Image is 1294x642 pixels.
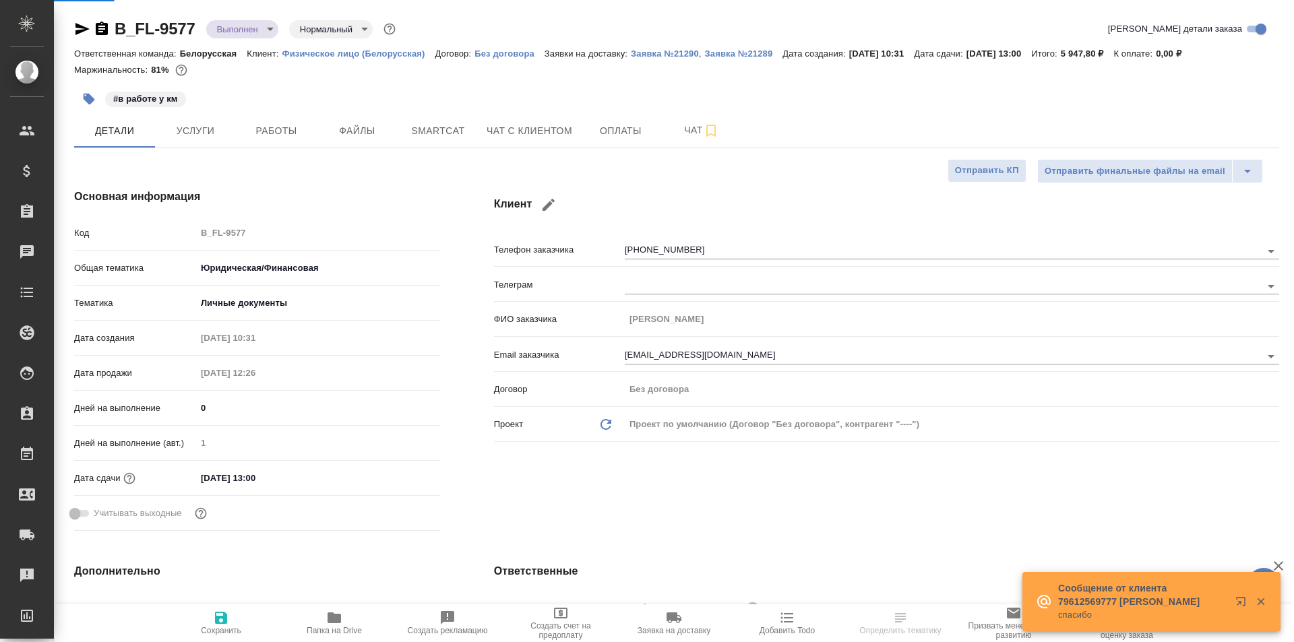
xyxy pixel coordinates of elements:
p: Заявки на доставку: [545,49,631,59]
p: Проект [494,418,524,431]
div: Юридическая/Финансовая [196,257,440,280]
button: Open [1262,277,1281,296]
h4: Дополнительно [74,563,440,579]
button: Заявка №21290 [631,47,699,61]
span: Заявка на доставку [638,626,710,635]
button: Заявка №21289 [705,47,783,61]
input: Пустое поле [196,328,314,348]
span: Работы [244,123,309,139]
span: Отправить финальные файлы на email [1045,164,1225,179]
span: Файлы [325,123,390,139]
p: 5 947,80 ₽ [1061,49,1114,59]
p: Путь на drive [74,601,196,614]
button: Скопировать ссылку [94,21,110,37]
p: Дата создания: [782,49,849,59]
p: 0,00 ₽ [1156,49,1192,59]
span: Услуги [163,123,228,139]
p: Общая тематика [74,261,196,275]
p: Заявка №21289 [705,49,783,59]
p: Тематика [74,296,196,310]
span: Учитывать выходные [94,507,182,520]
svg: Подписаться [703,123,719,139]
span: Smartcat [406,123,470,139]
p: Клиентские менеджеры [494,603,625,616]
p: Сообщение от клиента 79612569777 [PERSON_NAME] [1058,581,1227,608]
p: Email заказчика [494,348,625,362]
span: Отправить КП [955,163,1019,179]
p: Ответственная команда: [74,49,180,59]
button: Добавить Todo [731,604,844,642]
div: Выполнен [206,20,278,38]
p: [DATE] 13:00 [966,49,1032,59]
div: Проект по умолчанию (Договор "Без договора", контрагент "----") [625,413,1279,436]
button: Если добавить услуги и заполнить их объемом, то дата рассчитается автоматически [121,470,138,487]
p: Дней на выполнение (авт.) [74,437,196,450]
span: Сохранить [201,626,241,635]
p: Физическое лицо (Белорусская) [282,49,435,59]
p: Договор: [435,49,475,59]
button: Open [1262,242,1281,261]
span: Определить тематику [859,626,941,635]
button: Сохранить [164,604,278,642]
input: Пустое поле [196,433,440,453]
p: Без договора [474,49,545,59]
h4: Клиент [494,189,1279,221]
button: Нормальный [296,24,357,35]
button: Выбери, если сб и вс нужно считать рабочими днями для выполнения заказа. [192,505,210,522]
div: [PERSON_NAME] [667,600,764,616]
button: 🙏 [1247,568,1281,602]
p: , [699,49,705,59]
div: split button [1037,159,1263,183]
h4: Основная информация [74,189,440,205]
span: [PERSON_NAME] детали заказа [1108,22,1242,36]
button: Определить тематику [844,604,957,642]
button: Открыть в новой вкладке [1227,588,1260,620]
p: ФИО заказчика [494,313,625,326]
p: К оплате: [1113,49,1156,59]
p: [DATE] 10:31 [849,49,915,59]
button: Скопировать ссылку для ЯМессенджера [74,21,90,37]
a: Без договора [474,47,545,59]
p: Телеграм [494,278,625,292]
div: Личные документы [196,292,440,315]
button: Создать счет на предоплату [504,604,617,642]
p: Клиент: [247,49,282,59]
span: Создать счет на предоплату [512,621,609,640]
button: Создать рекламацию [391,604,504,642]
input: Пустое поле [625,309,1279,329]
button: Доп статусы указывают на важность/срочность заказа [381,20,398,38]
span: Добавить Todo [760,626,815,635]
span: Призвать менеджера по развитию [965,621,1062,640]
input: Пустое поле [625,379,1279,399]
span: Папка на Drive [307,626,362,635]
p: Дата сдачи: [914,49,966,59]
p: Дата сдачи [74,472,121,485]
button: Призвать менеджера по развитию [957,604,1070,642]
span: [PERSON_NAME] [667,602,749,615]
button: Папка на Drive [278,604,391,642]
p: Заявка №21290 [631,49,699,59]
input: Пустое поле [196,363,314,383]
button: Отправить финальные файлы на email [1037,159,1233,183]
a: Физическое лицо (Белорусская) [282,47,435,59]
button: 936.67 RUB; [173,61,190,79]
a: B_FL-9577 [115,20,195,38]
p: Белорусская [180,49,247,59]
div: Выполнен [289,20,373,38]
span: Оплаты [588,123,653,139]
button: Добавить менеджера [629,592,661,624]
button: Open [1262,347,1281,366]
span: Детали [82,123,147,139]
input: Пустое поле [196,223,440,243]
input: ✎ Введи что-нибудь [196,398,440,418]
p: Телефон заказчика [494,243,625,257]
button: Закрыть [1247,596,1274,608]
p: Дата создания [74,331,196,345]
p: 81% [151,65,172,75]
p: Договор [494,383,625,396]
input: Пустое поле [196,598,440,617]
p: Дней на выполнение [74,402,196,415]
span: Создать рекламацию [408,626,488,635]
h4: Ответственные [494,563,1279,579]
input: ✎ Введи что-нибудь [196,468,314,488]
